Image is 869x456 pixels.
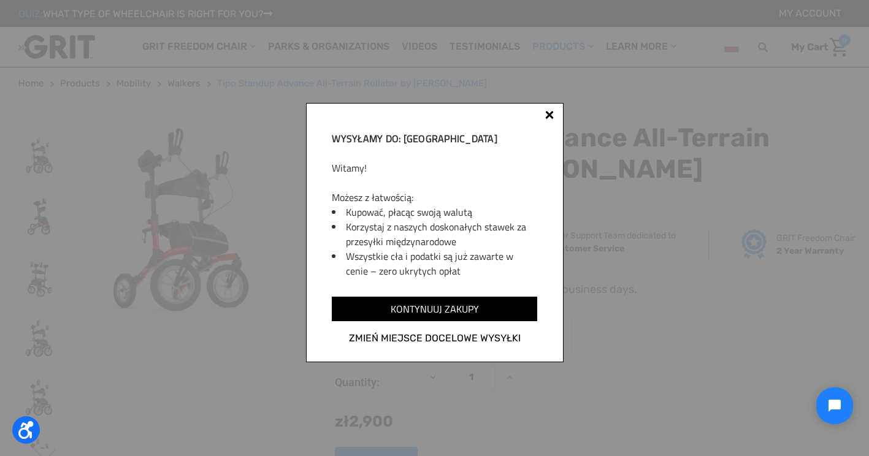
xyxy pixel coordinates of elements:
h2: Wysyłamy do: [GEOGRAPHIC_DATA] [332,131,537,146]
a: Zmień miejsce docelowe wysyłki [332,330,537,346]
li: Wszystkie cła i podatki są już zawarte w cenie – zero ukrytych opłat [346,249,537,278]
p: Możesz z łatwością: [332,190,537,205]
input: Kontynuuj zakupy [332,297,537,321]
li: Korzystaj z naszych doskonałych stawek za przesyłki międzynarodowe [346,219,537,249]
iframe: Tidio Chat [806,377,863,435]
li: Kupować, płacąc swoją walutą [346,205,537,219]
p: Witamy! [332,161,537,175]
